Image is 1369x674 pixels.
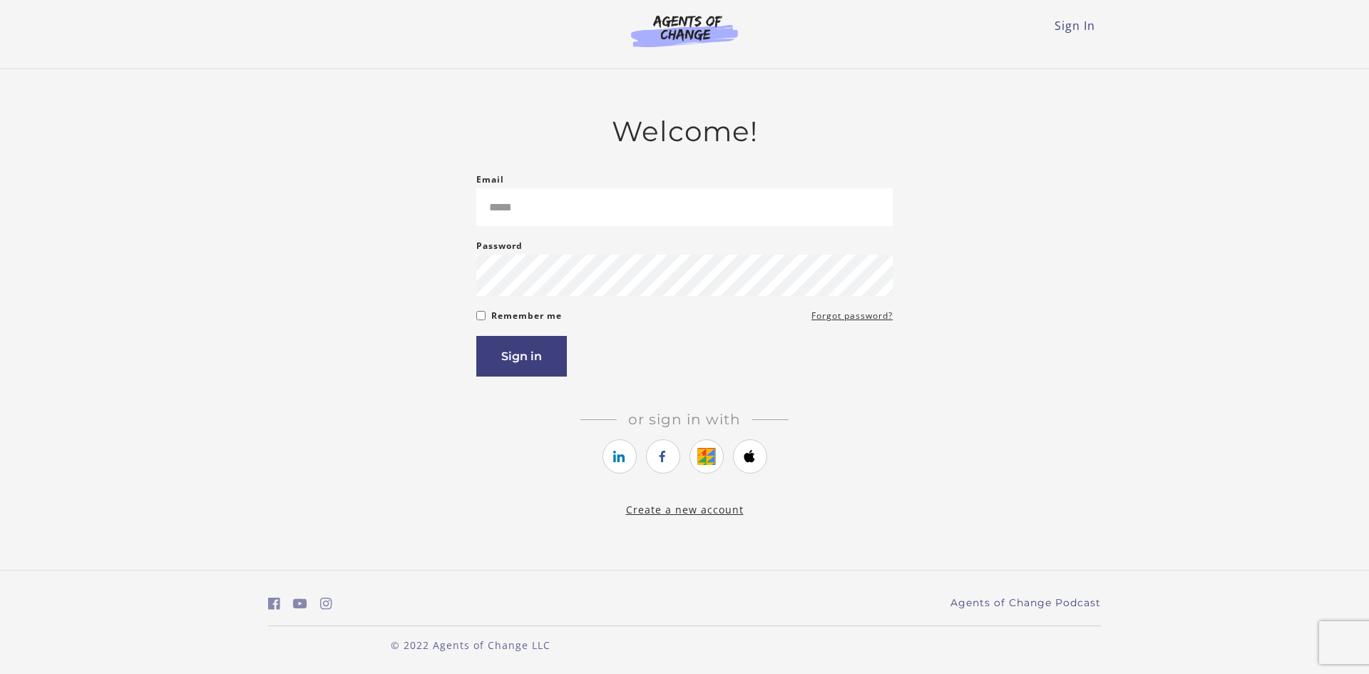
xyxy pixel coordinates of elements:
[320,593,332,614] a: https://www.instagram.com/agentsofchangeprep/ (Open in a new window)
[268,597,280,611] i: https://www.facebook.com/groups/aswbtestprep (Open in a new window)
[476,115,893,148] h2: Welcome!
[1055,18,1095,34] a: Sign In
[268,593,280,614] a: https://www.facebook.com/groups/aswbtestprep (Open in a new window)
[320,597,332,611] i: https://www.instagram.com/agentsofchangeprep/ (Open in a new window)
[476,336,567,377] button: Sign in
[617,411,752,428] span: Or sign in with
[626,503,744,516] a: Create a new account
[476,238,523,255] label: Password
[950,596,1101,611] a: Agents of Change Podcast
[491,307,562,325] label: Remember me
[268,638,673,653] p: © 2022 Agents of Change LLC
[733,439,767,474] a: https://courses.thinkific.com/users/auth/apple?ss%5Breferral%5D=&ss%5Buser_return_to%5D=&ss%5Bvis...
[476,171,504,188] label: Email
[293,597,307,611] i: https://www.youtube.com/c/AgentsofChangeTestPrepbyMeaganMitchell (Open in a new window)
[293,593,307,614] a: https://www.youtube.com/c/AgentsofChangeTestPrepbyMeaganMitchell (Open in a new window)
[811,307,893,325] a: Forgot password?
[646,439,680,474] a: https://courses.thinkific.com/users/auth/facebook?ss%5Breferral%5D=&ss%5Buser_return_to%5D=&ss%5B...
[616,14,753,47] img: Agents of Change Logo
[603,439,637,474] a: https://courses.thinkific.com/users/auth/linkedin?ss%5Breferral%5D=&ss%5Buser_return_to%5D=&ss%5B...
[689,439,724,474] a: https://courses.thinkific.com/users/auth/google?ss%5Breferral%5D=&ss%5Buser_return_to%5D=&ss%5Bvi...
